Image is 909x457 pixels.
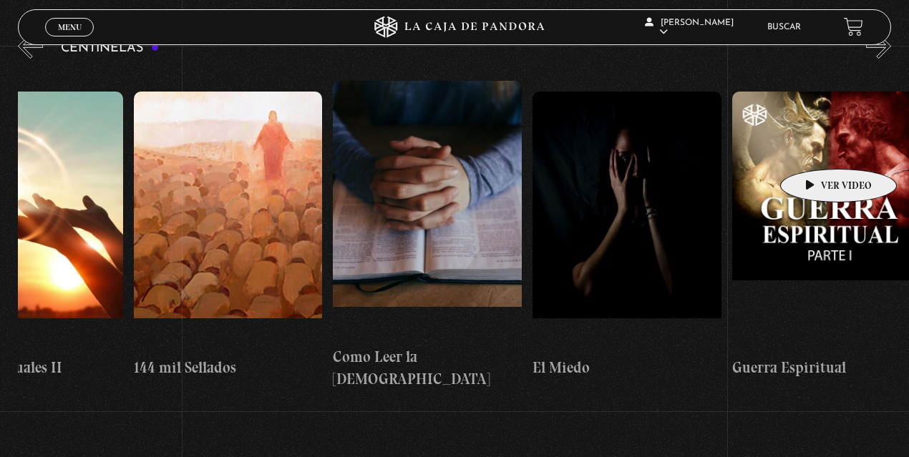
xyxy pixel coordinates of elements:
h4: 144 mil Sellados [134,356,323,379]
a: Como Leer la [DEMOGRAPHIC_DATA] [333,69,522,402]
span: Cerrar [53,35,87,45]
a: El Miedo [533,69,721,402]
a: Buscar [767,23,801,31]
span: Menu [58,23,82,31]
button: Next [866,34,891,59]
h4: Como Leer la [DEMOGRAPHIC_DATA] [333,345,522,390]
h4: El Miedo [533,356,721,379]
span: [PERSON_NAME] [645,19,734,36]
a: View your shopping cart [844,17,863,36]
button: Previous [18,34,43,59]
h3: Centinelas [61,41,159,55]
a: 144 mil Sellados [134,69,323,402]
